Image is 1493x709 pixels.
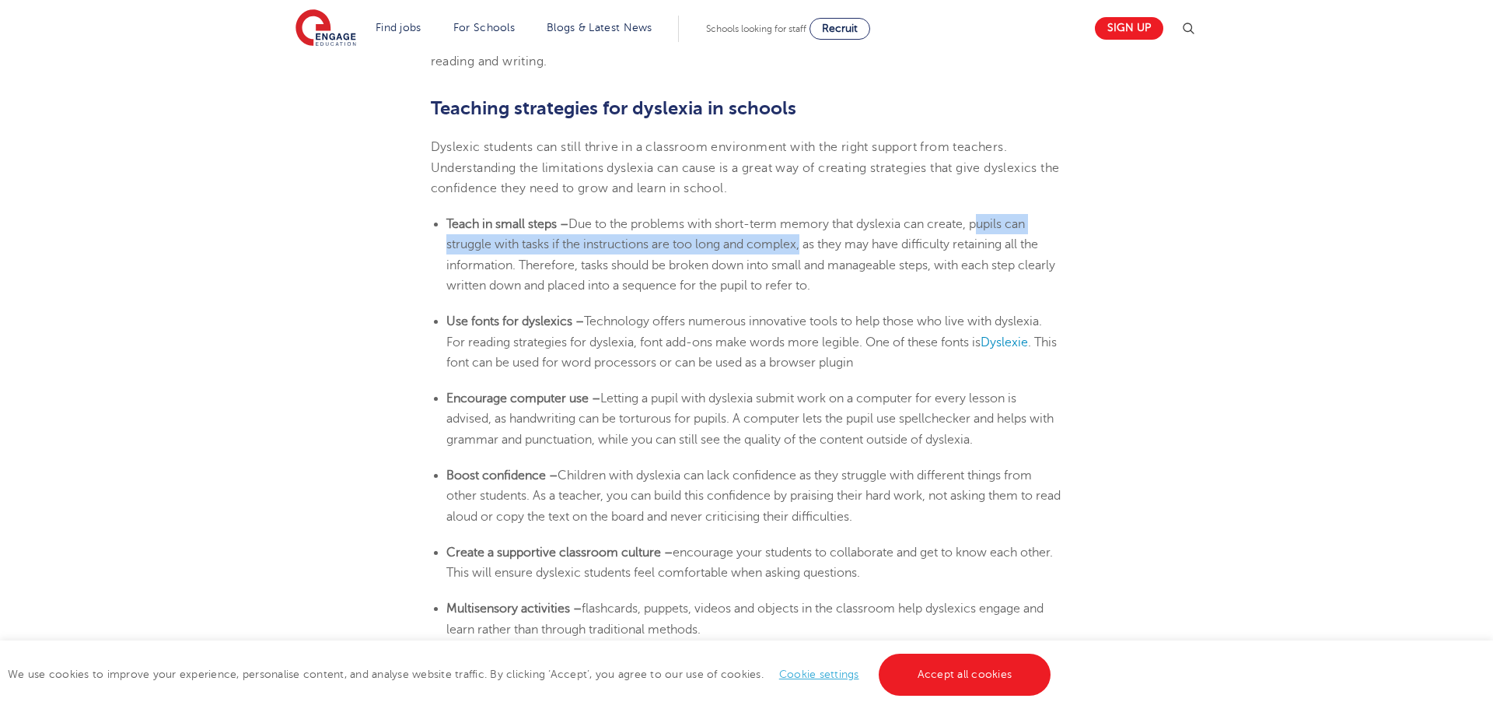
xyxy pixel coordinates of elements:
[809,18,870,40] a: Recruit
[446,469,1061,524] span: Children with dyslexia can lack confidence as they struggle with different things from other stud...
[446,602,1044,636] span: flashcards, puppets, videos and objects in the classroom help dyslexics engage and learn rather t...
[376,22,421,33] a: Find jobs
[446,602,582,616] b: Multisensory activities –
[8,669,1054,680] span: We use cookies to improve your experience, personalise content, and analyse website traffic. By c...
[706,23,806,34] span: Schools looking for staff
[446,217,1055,293] span: Due to the problems with short-term memory that dyslexia can create, pupils can struggle with tas...
[592,391,600,405] b: –
[446,335,1057,370] span: . This font can be used for word processors or can be used as a browser plugin
[446,469,558,483] b: Boost confidence –
[453,22,515,33] a: For Schools
[779,669,859,680] a: Cookie settings
[446,546,673,560] b: Create a supportive classroom culture –
[822,23,858,34] span: Recruit
[981,335,1028,349] a: Dyslexie
[1095,17,1163,40] a: Sign up
[431,97,796,119] b: Teaching strategies for dyslexia in schools
[879,654,1051,696] a: Accept all cookies
[446,314,1042,349] span: Technology offers numerous innovative tools to help those who live with dyslexia. For reading str...
[446,217,568,231] b: Teach in small steps –
[295,9,356,48] img: Engage Education
[446,546,1053,580] span: encourage your students to collaborate and get to know each other. This will ensure dyslexic stud...
[446,391,1054,447] span: Letting a pupil with dyslexia submit work on a computer for every lesson is advised, as handwriti...
[431,140,1060,195] span: Dyslexic students can still thrive in a classroom environment with the right support from teacher...
[446,314,584,328] b: Use fonts for dyslexics –
[446,391,589,405] b: Encourage computer use
[547,22,652,33] a: Blogs & Latest News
